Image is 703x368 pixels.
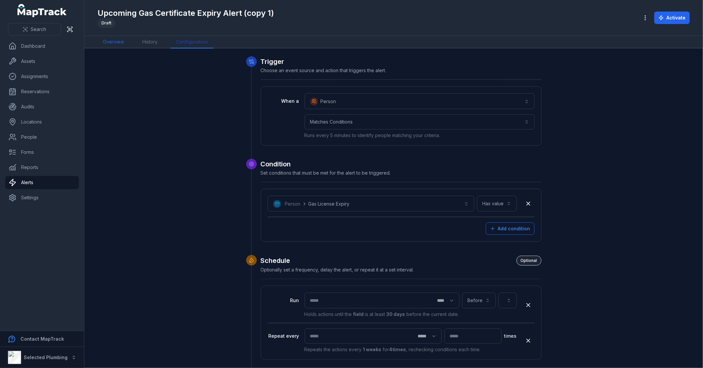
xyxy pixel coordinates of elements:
p: Runs every 5 minutes to identify people matching your criteria. [305,132,535,139]
button: Search [8,23,61,36]
a: History [137,36,163,48]
label: Run [268,297,299,304]
a: People [5,130,79,144]
button: Person [305,93,535,109]
span: Choose an event source and action that triggers the alert. [261,68,386,73]
strong: field [353,311,364,317]
a: Assignments [5,70,79,83]
strong: 30 days [387,311,405,317]
p: Repeats the actions every for , rechecking conditions each time. [305,346,517,353]
h2: Condition [261,159,542,169]
a: Reservations [5,85,79,98]
a: Reports [5,161,79,174]
div: Optional [516,256,542,266]
strong: Contact MapTrack [20,336,64,342]
button: PersonGas License Expiry [268,196,474,212]
a: Audits [5,100,79,113]
a: Overview [98,36,129,48]
h2: Schedule [261,256,542,266]
strong: Selected Plumbing [24,354,68,360]
button: Matches Conditions [305,114,535,129]
h1: Upcoming Gas Certificate Expiry Alert (copy 1) [98,8,274,18]
span: Search [31,26,46,33]
button: Add condition [486,222,535,235]
a: MapTrack [17,4,67,17]
a: Configuration [171,36,213,48]
p: Holds actions until the is at least before the current date. [305,311,517,318]
button: Has value [477,196,517,212]
label: Repeat every [268,333,299,339]
button: Before [462,293,496,308]
strong: 1 weeks [363,347,382,352]
strong: 4 times [389,347,406,352]
span: Optionally set a frequency, delay the alert, or repeat it at a set interval. [261,267,414,272]
a: Settings [5,191,79,204]
a: Locations [5,115,79,128]
button: Activate [654,12,690,24]
a: Forms [5,146,79,159]
label: When a [268,98,299,104]
h2: Trigger [261,57,542,66]
a: Dashboard [5,40,79,53]
span: Set conditions that must be met for the alert to be triggered. [261,170,391,176]
div: Draft [98,18,115,28]
a: Alerts [5,176,79,189]
a: Assets [5,55,79,68]
span: times [504,333,517,339]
